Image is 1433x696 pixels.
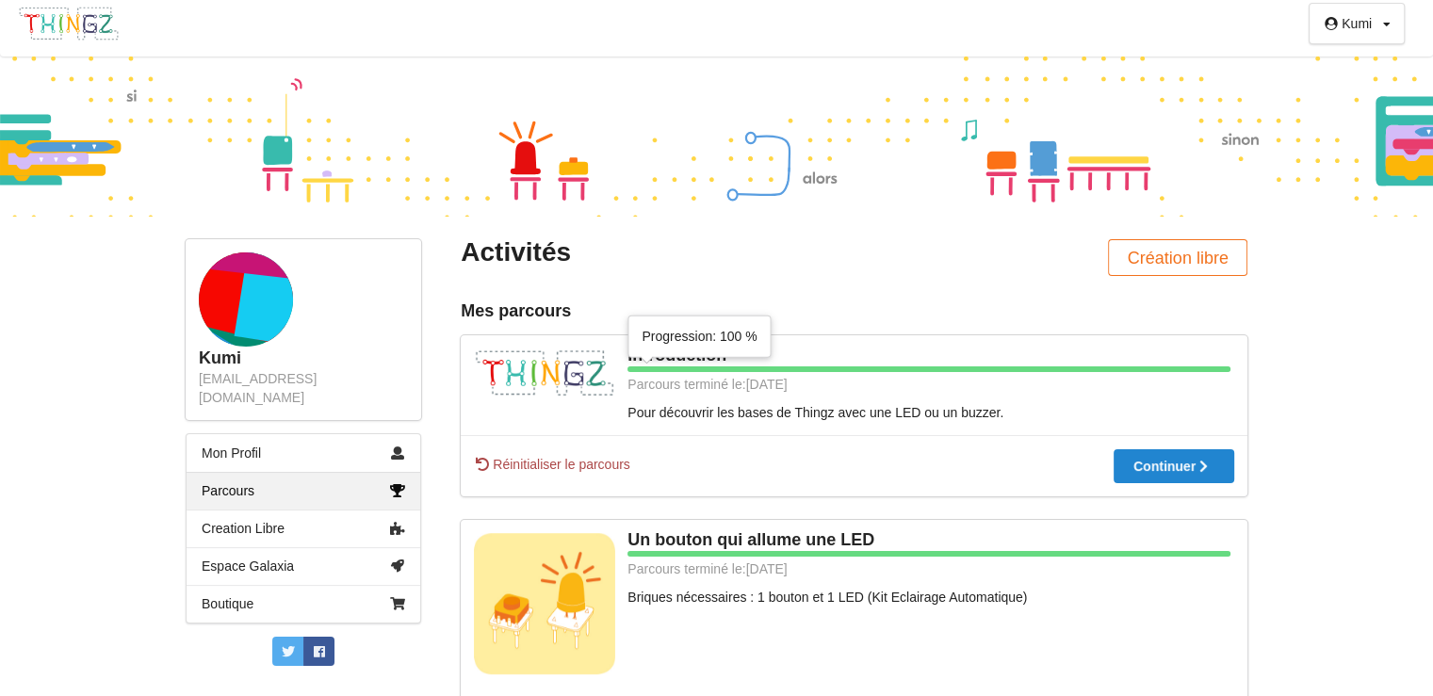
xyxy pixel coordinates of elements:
[187,585,420,623] a: Boutique
[474,529,1234,551] div: Un bouton qui allume une LED
[474,348,615,398] img: thingz_logo.png
[474,403,1234,422] div: Pour découvrir les bases de Thingz avec une LED ou un buzzer.
[1133,460,1214,473] div: Continuer
[1342,17,1372,30] div: Kumi
[1108,239,1247,276] button: Création libre
[642,327,757,346] div: Progression: 100 %
[187,472,420,510] a: Parcours
[199,369,408,407] div: [EMAIL_ADDRESS][DOMAIN_NAME]
[461,300,1247,322] div: Mes parcours
[474,533,615,674] img: bouton_led.jpg
[18,6,120,41] img: thingz_logo.png
[1114,449,1234,483] button: Continuer
[474,345,1234,366] div: Introduction
[461,235,840,269] div: Activités
[474,559,1230,578] div: Parcours terminé le: [DATE]
[474,375,1230,394] div: Parcours terminé le: [DATE]
[474,455,630,474] span: Réinitialiser le parcours
[474,588,1234,607] div: Briques nécessaires : 1 bouton et 1 LED (Kit Eclairage Automatique)
[187,434,420,472] a: Mon Profil
[199,348,408,369] div: Kumi
[187,510,420,547] a: Creation Libre
[187,547,420,585] a: Espace Galaxia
